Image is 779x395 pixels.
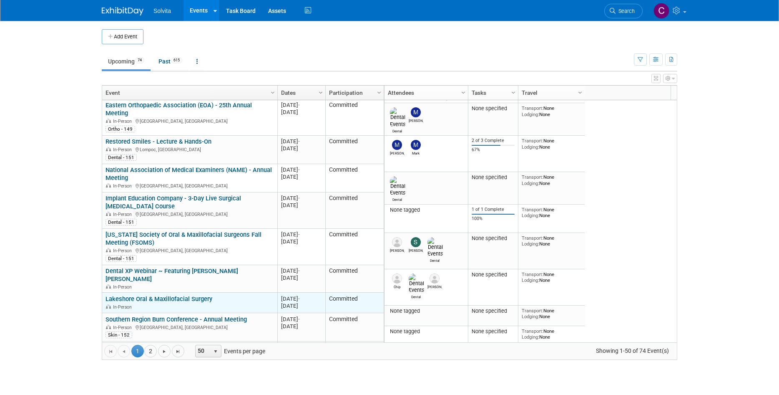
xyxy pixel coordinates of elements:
[604,4,643,18] a: Search
[106,267,238,283] a: Dental XP Webinar ~ Featuring [PERSON_NAME] [PERSON_NAME]
[522,308,543,314] span: Transport:
[522,328,543,334] span: Transport:
[388,328,465,335] div: None tagged
[113,304,134,310] span: In-Person
[522,314,539,319] span: Lodging:
[390,176,406,196] img: Dental Events
[460,89,467,96] span: Column Settings
[522,105,582,117] div: None None
[392,140,402,150] img: Matt Stanton
[106,138,211,145] a: Restored Smiles - Lecture & Hands-On
[522,144,539,150] span: Lodging:
[430,273,440,284] img: Carlos Martinez
[576,86,585,98] a: Column Settings
[472,105,515,112] div: None specified
[281,316,322,323] div: [DATE]
[329,86,378,100] a: Participation
[281,109,322,116] div: [DATE]
[106,117,274,124] div: [GEOGRAPHIC_DATA], [GEOGRAPHIC_DATA]
[131,345,144,357] span: 1
[522,105,543,111] span: Transport:
[522,111,539,117] span: Lodging:
[325,192,384,229] td: Committed
[390,196,405,202] div: Dental Events
[522,174,543,180] span: Transport:
[106,147,111,151] img: In-Person Event
[325,313,384,342] td: Committed
[281,138,322,145] div: [DATE]
[472,138,515,144] div: 2 of 3 Complete
[298,102,300,108] span: -
[376,89,382,96] span: Column Settings
[106,284,111,289] img: In-Person Event
[411,237,421,247] img: Scott Campbell
[522,334,539,340] span: Lodging:
[522,235,543,241] span: Transport:
[522,138,543,144] span: Transport:
[106,119,111,123] img: In-Person Event
[459,86,468,98] a: Column Settings
[409,150,423,155] div: Mark Cassani
[104,345,117,357] a: Go to the first page
[472,271,515,278] div: None specified
[522,271,582,284] div: None None
[281,231,322,238] div: [DATE]
[106,212,111,216] img: In-Person Event
[298,167,300,173] span: -
[427,257,442,263] div: Dental Events
[522,86,579,100] a: Travel
[317,89,324,96] span: Column Settings
[102,53,151,69] a: Upcoming74
[106,295,212,303] a: Lakeshore Oral & Maxillofacial Surgery
[102,7,143,15] img: ExhibitDay
[281,238,322,245] div: [DATE]
[172,345,184,357] a: Go to the last page
[106,255,137,262] div: Dental - 151
[616,8,635,14] span: Search
[298,138,300,144] span: -
[175,348,181,355] span: Go to the last page
[427,237,443,257] img: Dental Events
[298,268,300,274] span: -
[113,325,134,330] span: In-Person
[106,146,274,153] div: Lompoc, [GEOGRAPHIC_DATA]
[269,86,278,98] a: Column Settings
[106,231,261,246] a: [US_STATE] Society of Oral & Maxillofacial Surgeons Fall Meeting (FSOMS)
[390,150,405,155] div: Matt Stanton
[388,207,465,213] div: None tagged
[281,295,322,302] div: [DATE]
[325,136,384,164] td: Committed
[390,284,405,289] div: Chip Shafer
[107,348,114,355] span: Go to the first page
[113,284,134,290] span: In-Person
[106,304,111,309] img: In-Person Event
[152,53,188,69] a: Past615
[185,345,274,357] span: Events per page
[106,126,135,132] div: Ortho - 149
[522,138,582,150] div: None None
[106,210,274,218] div: [GEOGRAPHIC_DATA], [GEOGRAPHIC_DATA]
[171,57,182,63] span: 615
[298,231,300,238] span: -
[106,182,274,189] div: [GEOGRAPHIC_DATA], [GEOGRAPHIC_DATA]
[317,86,326,98] a: Column Settings
[106,195,241,210] a: Implant Education Company - 3-Day Live Surgical [MEDICAL_DATA] Course
[161,348,168,355] span: Go to the next page
[427,284,442,289] div: Carlos Martinez
[472,174,515,181] div: None specified
[106,101,252,117] a: Eastern Orthopaedic Association (EOA) - 25th Annual Meeting
[472,86,513,100] a: Tasks
[298,316,300,322] span: -
[102,29,143,44] button: Add Event
[281,302,322,309] div: [DATE]
[522,271,543,277] span: Transport:
[325,99,384,136] td: Committed
[106,219,137,225] div: Dental - 151
[409,247,423,253] div: Scott Campbell
[106,154,137,161] div: Dental - 151
[325,265,384,293] td: Committed
[135,57,144,63] span: 74
[409,294,423,299] div: Dental Events
[106,86,272,100] a: Event
[472,147,515,153] div: 67%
